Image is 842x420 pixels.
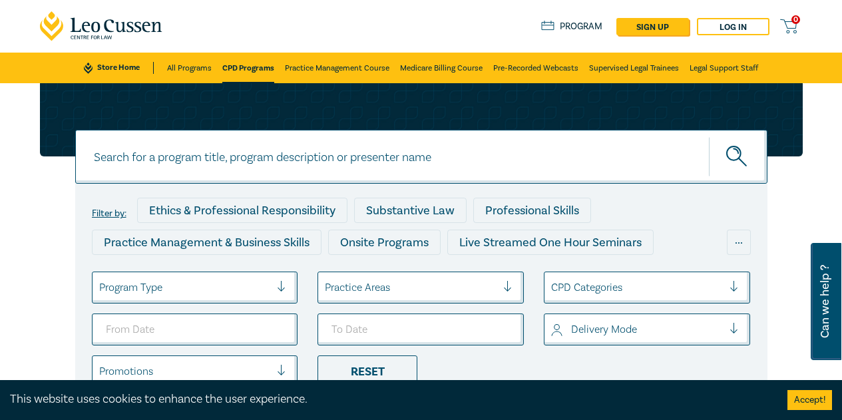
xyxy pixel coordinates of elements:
a: Pre-Recorded Webcasts [493,53,578,83]
input: select [551,280,554,295]
a: Store Home [84,62,154,74]
button: Accept cookies [787,390,832,410]
div: Ethics & Professional Responsibility [137,198,347,223]
div: Live Streamed One Hour Seminars [447,230,654,255]
div: Practice Management & Business Skills [92,230,321,255]
input: Search for a program title, program description or presenter name [75,130,767,184]
div: Substantive Law [354,198,467,223]
div: Onsite Programs [328,230,441,255]
input: select [551,322,554,337]
a: Log in [697,18,769,35]
a: Program [541,21,603,33]
div: This website uses cookies to enhance the user experience. [10,391,767,408]
label: Filter by: [92,208,126,219]
div: Live Streamed Practical Workshops [349,262,560,287]
span: 0 [791,15,800,24]
a: Practice Management Course [285,53,389,83]
a: CPD Programs [222,53,274,83]
div: Live Streamed Conferences and Intensives [92,262,343,287]
input: select [99,280,102,295]
a: All Programs [167,53,212,83]
input: select [99,364,102,379]
div: Professional Skills [473,198,591,223]
input: From Date [92,314,298,345]
a: sign up [616,18,689,35]
div: ... [727,230,751,255]
a: Medicare Billing Course [400,53,483,83]
a: Supervised Legal Trainees [589,53,679,83]
a: Legal Support Staff [690,53,758,83]
span: Can we help ? [819,251,831,352]
input: select [325,280,327,295]
input: To Date [317,314,524,345]
div: Reset [317,355,417,387]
